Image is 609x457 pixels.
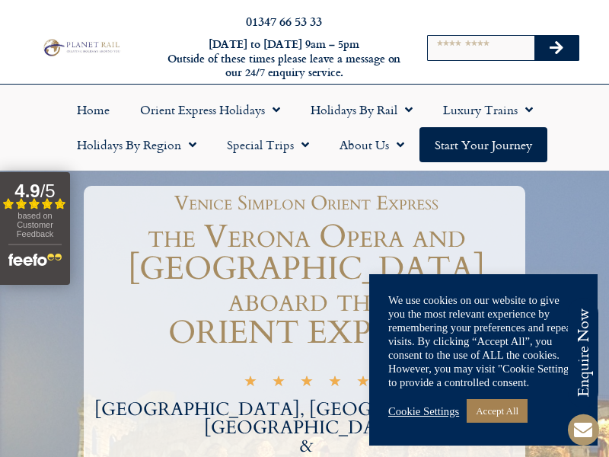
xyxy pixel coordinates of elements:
[244,374,370,391] div: 5/5
[419,127,547,162] a: Start your Journey
[95,193,518,213] h1: Venice Simplon Orient Express
[62,92,125,127] a: Home
[88,221,525,349] h1: the Verona Opera and [GEOGRAPHIC_DATA] aboard the ORIENT EXPRESS
[467,399,528,423] a: Accept All
[272,376,285,391] i: ★
[428,92,548,127] a: Luxury Trains
[388,293,579,389] div: We use cookies on our website to give you the most relevant experience by remembering your prefer...
[246,12,322,30] a: 01347 66 53 33
[328,376,342,391] i: ★
[244,376,257,391] i: ★
[125,92,295,127] a: Orient Express Holidays
[62,127,212,162] a: Holidays by Region
[166,37,402,80] h6: [DATE] to [DATE] 9am – 5pm Outside of these times please leave a message on our 24/7 enquiry serv...
[300,376,314,391] i: ★
[212,127,324,162] a: Special Trips
[40,37,122,57] img: Planet Rail Train Holidays Logo
[356,376,370,391] i: ★
[295,92,428,127] a: Holidays by Rail
[388,404,459,418] a: Cookie Settings
[8,92,601,162] nav: Menu
[324,127,419,162] a: About Us
[534,36,579,60] button: Search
